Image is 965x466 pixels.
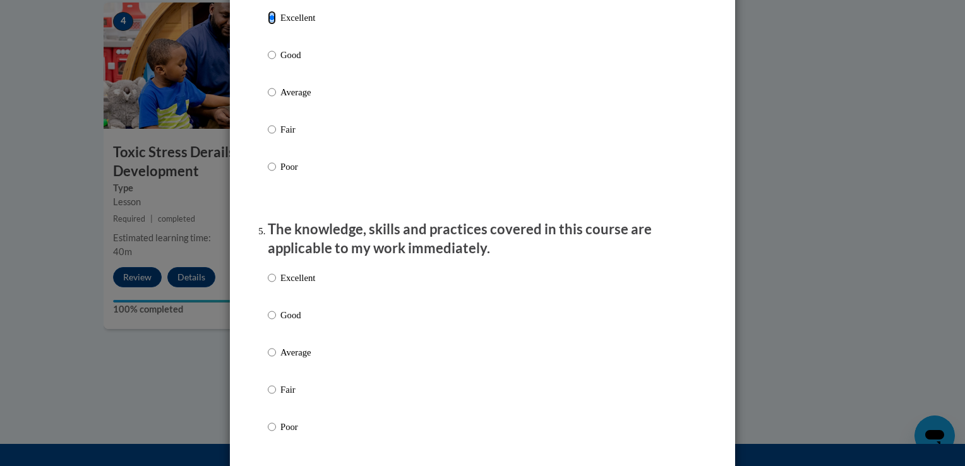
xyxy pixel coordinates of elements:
p: Average [280,345,315,359]
p: The knowledge, skills and practices covered in this course are applicable to my work immediately. [268,220,697,259]
p: Excellent [280,11,315,25]
p: Good [280,308,315,322]
p: Excellent [280,271,315,285]
input: Fair [268,122,276,136]
p: Fair [280,122,315,136]
input: Fair [268,383,276,397]
p: Poor [280,160,315,174]
p: Average [280,85,315,99]
input: Excellent [268,11,276,25]
input: Poor [268,420,276,434]
input: Excellent [268,271,276,285]
input: Average [268,85,276,99]
p: Poor [280,420,315,434]
p: Good [280,48,315,62]
p: Fair [280,383,315,397]
input: Good [268,308,276,322]
input: Average [268,345,276,359]
input: Poor [268,160,276,174]
input: Good [268,48,276,62]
